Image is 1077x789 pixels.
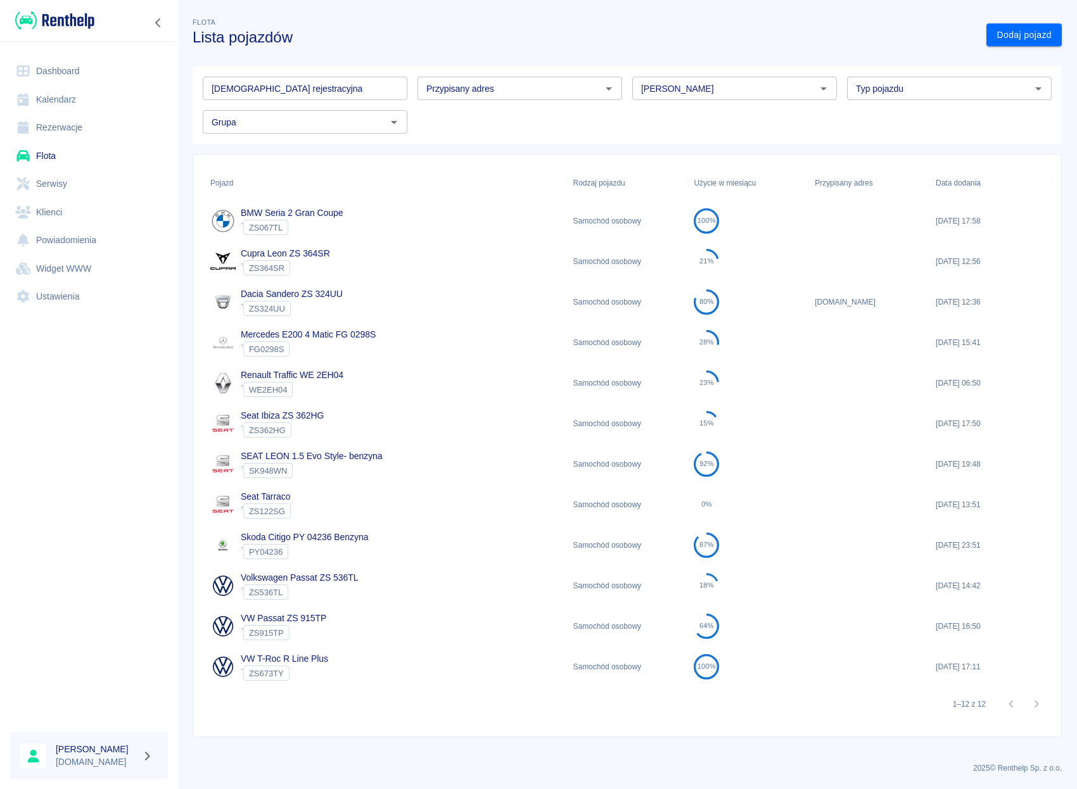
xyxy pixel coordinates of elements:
p: 1–12 z 12 [953,698,986,710]
div: [DATE] 12:36 [929,282,1050,322]
div: Samochód osobowy [567,525,688,565]
div: [DATE] 06:50 [929,363,1050,403]
div: 21% [699,257,714,265]
div: Przypisany adres [808,165,929,201]
div: Samochód osobowy [567,403,688,444]
a: Dashboard [10,57,168,85]
div: ` [241,503,291,519]
div: Samochód osobowy [567,444,688,484]
div: Samochód osobowy [567,363,688,403]
h3: Lista pojazdów [193,28,976,46]
a: Dodaj pojazd [986,23,1062,47]
div: [DATE] 14:42 [929,565,1050,606]
img: Image [210,370,236,396]
div: ` [241,341,376,357]
div: Użycie w miesiącu [694,165,756,201]
div: 100% [698,217,716,225]
div: [DATE] 23:51 [929,525,1050,565]
button: Zwiń nawigację [149,15,168,31]
img: Renthelp logo [15,10,94,31]
p: 2025 © Renthelp Sp. z o.o. [193,762,1062,774]
h6: [PERSON_NAME] [56,743,137,755]
img: Image [210,289,236,315]
span: ZS364SR [244,263,290,273]
button: Otwórz [600,80,618,98]
div: ` [241,382,343,397]
img: Image [210,249,236,274]
a: VW Passat ZS 915TP [241,613,326,623]
div: ` [241,260,330,275]
div: [DATE] 19:48 [929,444,1050,484]
a: Skoda Citigo PY 04236 Benzyna [241,532,368,542]
div: Rodzaj pojazdu [573,165,625,201]
div: ` [241,422,324,438]
span: ZS362HG [244,426,291,435]
button: Sort [233,174,251,192]
span: ZS122SG [244,507,290,516]
span: ZS915TP [244,628,289,638]
span: ZS536TL [244,588,288,597]
div: Samochód osobowy [567,322,688,363]
div: [DATE] 17:11 [929,647,1050,687]
a: Widget WWW [10,255,168,283]
div: [DATE] 15:41 [929,322,1050,363]
div: Samochód osobowy [567,484,688,525]
div: 0% [701,500,712,508]
a: BMW Seria 2 Gran Coupe [241,208,343,218]
div: Samochód osobowy [567,606,688,647]
div: 15% [699,419,714,427]
div: ` [241,301,343,316]
a: Rezerwacje [10,113,168,142]
span: WE2EH04 [244,385,292,394]
div: Samochód osobowy [567,647,688,687]
div: Samochód osobowy [567,282,688,322]
a: Dacia Sandero ZS 324UU [241,289,343,299]
div: 100% [698,662,716,671]
a: Mercedes E200 4 Matic FG 0298S [241,329,376,339]
div: ` [241,544,368,559]
a: Ustawienia [10,282,168,311]
img: Image [210,330,236,355]
div: ` [241,625,326,640]
div: [DATE] 13:51 [929,484,1050,525]
a: Seat Ibiza ZS 362HG [241,410,324,420]
span: Flota [193,18,215,26]
div: 28% [699,338,714,346]
span: SK948WN [244,466,292,476]
div: Samochód osobowy [567,201,688,241]
a: Renault Traffic WE 2EH04 [241,370,343,380]
a: Powiadomienia [10,226,168,255]
img: Image [210,614,236,639]
div: 23% [699,379,714,387]
div: Rodzaj pojazdu [567,165,688,201]
div: ` [241,220,343,235]
div: [DATE] 17:50 [929,403,1050,444]
div: 87% [699,541,714,549]
img: Image [210,492,236,517]
span: ZS673TY [244,669,289,678]
a: Kalendarz [10,85,168,114]
img: Image [210,573,236,598]
p: [DOMAIN_NAME] [56,755,137,769]
a: Serwisy [10,170,168,198]
span: FG0298S [244,344,289,354]
a: VW T-Roc R Line Plus [241,653,328,664]
div: 80% [699,298,714,306]
button: Otwórz [815,80,832,98]
img: Image [210,654,236,679]
img: Image [210,451,236,477]
div: Pojazd [210,165,233,201]
a: Seat Tarraco [241,491,291,502]
span: ZS324UU [244,304,290,313]
a: Cupra Leon ZS 364SR [241,248,330,258]
div: Pojazd [204,165,567,201]
span: PY04236 [244,547,288,557]
a: Volkswagen Passat ZS 536TL [241,572,358,583]
a: SEAT LEON 1.5 Evo Style- benzyna [241,451,383,461]
div: [DOMAIN_NAME] [808,282,929,322]
a: Renthelp logo [10,10,94,31]
div: [DATE] 17:58 [929,201,1050,241]
a: Klienci [10,198,168,227]
div: ` [241,584,358,600]
div: ` [241,666,328,681]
